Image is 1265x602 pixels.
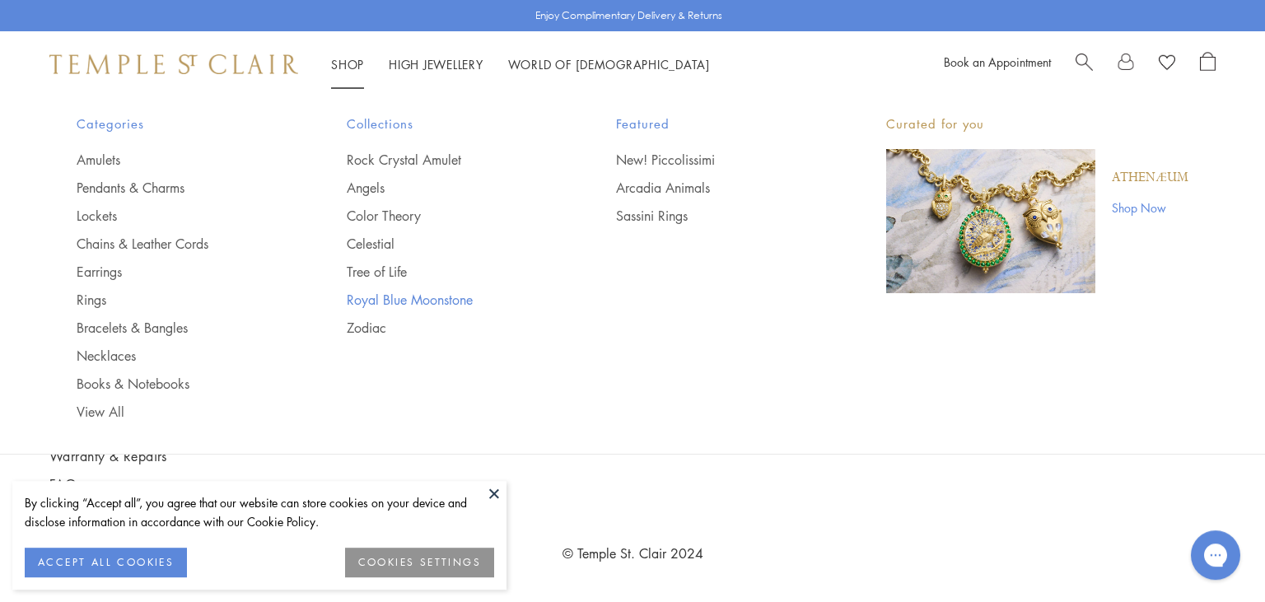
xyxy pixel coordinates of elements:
[77,235,281,253] a: Chains & Leather Cords
[347,114,551,134] span: Collections
[616,179,820,197] a: Arcadia Animals
[77,319,281,337] a: Bracelets & Bangles
[77,179,281,197] a: Pendants & Charms
[1112,198,1188,217] a: Shop Now
[49,54,298,74] img: Temple St. Clair
[331,56,364,72] a: ShopShop
[1076,52,1093,77] a: Search
[1159,52,1175,77] a: View Wishlist
[389,56,483,72] a: High JewelleryHigh Jewellery
[77,291,281,309] a: Rings
[886,114,1188,134] p: Curated for you
[347,319,551,337] a: Zodiac
[49,475,226,493] a: FAQs
[345,548,494,577] button: COOKIES SETTINGS
[77,375,281,393] a: Books & Notebooks
[49,447,226,465] a: Warranty & Repairs
[508,56,710,72] a: World of [DEMOGRAPHIC_DATA]World of [DEMOGRAPHIC_DATA]
[331,54,710,75] nav: Main navigation
[77,403,281,421] a: View All
[347,263,551,281] a: Tree of Life
[1112,169,1188,187] a: Athenæum
[1183,525,1249,586] iframe: Gorgias live chat messenger
[77,347,281,365] a: Necklaces
[25,548,187,577] button: ACCEPT ALL COOKIES
[77,207,281,225] a: Lockets
[347,151,551,169] a: Rock Crystal Amulet
[616,207,820,225] a: Sassini Rings
[616,114,820,134] span: Featured
[616,151,820,169] a: New! Piccolissimi
[944,54,1051,70] a: Book an Appointment
[347,235,551,253] a: Celestial
[77,263,281,281] a: Earrings
[77,151,281,169] a: Amulets
[535,7,722,24] p: Enjoy Complimentary Delivery & Returns
[25,493,494,531] div: By clicking “Accept all”, you agree that our website can store cookies on your device and disclos...
[347,291,551,309] a: Royal Blue Moonstone
[347,179,551,197] a: Angels
[1200,52,1216,77] a: Open Shopping Bag
[347,207,551,225] a: Color Theory
[562,544,703,562] a: © Temple St. Clair 2024
[77,114,281,134] span: Categories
